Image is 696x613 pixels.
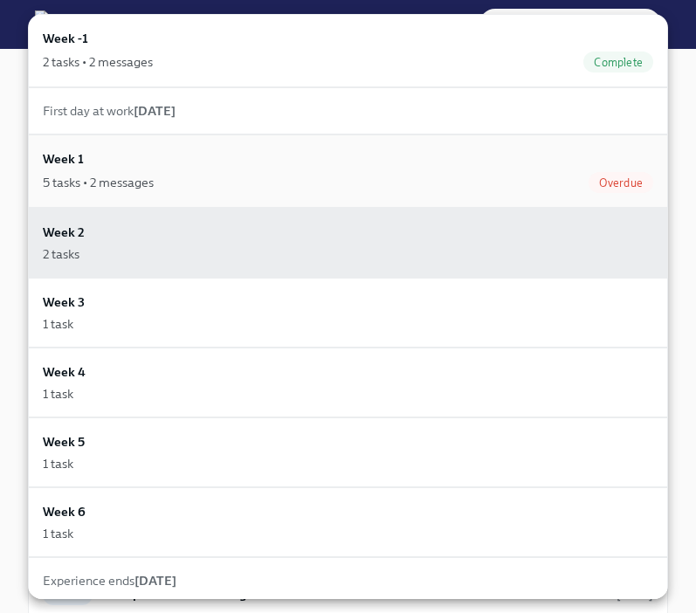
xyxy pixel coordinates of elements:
h6: Week -1 [43,29,88,48]
strong: [DATE] [134,573,176,589]
div: 2 tasks • 2 messages [43,53,153,71]
h6: Week 3 [43,293,85,312]
div: 1 task [43,455,73,472]
span: First day at work [43,103,176,119]
div: 1 task [43,315,73,333]
h6: Week 2 [43,223,85,242]
a: Week -12 tasks • 2 messagesComplete [28,14,668,87]
strong: [DATE] [134,103,176,119]
h6: Week 6 [43,502,86,521]
div: 5 tasks • 2 messages [43,174,154,191]
h6: Week 4 [43,362,86,382]
a: Week 15 tasks • 2 messagesOverdue [28,134,668,208]
div: 1 task [43,525,73,542]
h6: Week 1 [43,149,84,169]
a: Week 41 task [28,348,668,417]
a: Week 22 tasks [28,208,668,278]
span: Experience ends [43,573,176,589]
a: Week 51 task [28,417,668,487]
div: 1 task [43,385,73,403]
span: Overdue [589,176,653,189]
a: Week 31 task [28,278,668,348]
span: Complete [583,56,653,69]
h6: Week 5 [43,432,85,451]
div: 2 tasks [43,245,79,263]
a: Week 61 task [28,487,668,557]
